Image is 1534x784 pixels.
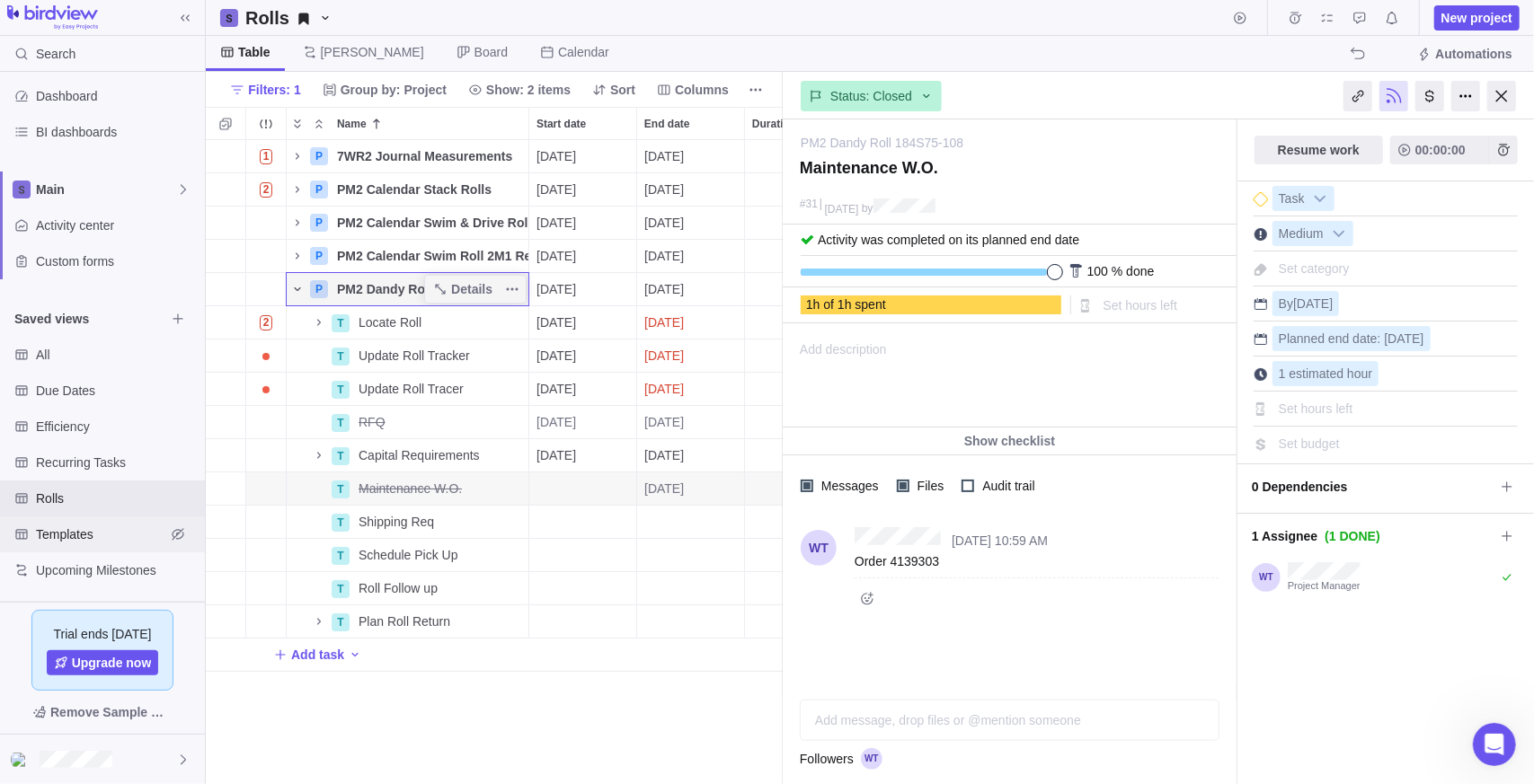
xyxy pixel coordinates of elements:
[1315,13,1340,28] a: My assignments
[359,380,464,398] span: Update Roll Tracer
[332,381,350,399] div: T
[745,306,853,339] div: Duration
[337,214,528,232] span: PM2 Calendar Swim & Drive Roll Damage
[558,43,609,61] span: Calendar
[745,173,853,207] div: Duration
[1288,580,1361,593] span: Project Manager
[359,347,470,365] span: Update Roll Tracker
[337,247,528,265] span: PM2 Calendar Swim Roll 2M1 Replacement
[36,181,176,198] span: Main
[1415,139,1466,161] span: 00:00:00
[644,446,684,464] span: [DATE]
[637,506,745,539] div: End date
[260,315,273,330] span: 2
[332,613,350,631] div: T
[1282,5,1308,31] span: Time logs
[246,140,287,173] div: Trouble indication
[529,572,637,605] div: Start date
[287,572,529,605] div: Name
[287,240,529,273] div: Name
[287,406,529,439] div: Name
[1279,261,1350,276] span: Set category
[783,427,1237,454] div: Show checklist
[644,181,684,198] span: [DATE]
[1315,5,1340,31] span: My assignments
[745,605,853,639] div: Duration
[675,81,729,99] span: Columns
[637,108,744,139] div: End date
[359,612,450,630] span: Plan Roll Return
[359,446,480,464] span: Capital Requirements
[1347,5,1372,31] span: Approval requests
[529,240,637,273] div: Start date
[637,439,745,472] div: End date
[637,373,745,406] div: End date
[246,373,287,406] div: Trouble indication
[246,439,287,472] div: Trouble indication
[246,207,287,240] div: Trouble indication
[359,480,462,498] span: Maintenance W.O.
[359,546,458,564] span: Schedule Pick Up
[308,111,330,137] span: Collapse
[1252,521,1494,551] span: 1 Assignee
[351,306,528,339] div: Locate Roll
[351,539,528,571] div: Schedule Pick Up
[637,373,744,405] div: highlight
[287,506,529,539] div: Name
[213,111,238,137] span: Selection mode
[974,473,1038,498] span: Audit trail
[474,43,508,61] span: Board
[246,572,287,605] div: Trouble indication
[801,134,963,152] a: PM2 Dandy Roll 184S75-108
[287,173,529,207] div: Name
[1343,81,1372,111] div: Copy link
[952,533,1048,548] span: Sep 25, 2025, 10:59 AM
[11,749,32,771] div: Wyatt Trostle
[486,81,571,99] span: Show: 2 items
[36,123,198,141] span: BI dashboards
[529,273,637,306] div: Start date
[818,233,1079,247] span: Activity was completed on its planned end date
[637,472,745,506] div: End date
[287,439,529,472] div: Name
[332,447,350,465] div: T
[1272,221,1353,246] div: Medium
[745,572,853,605] div: Duration
[644,347,684,365] span: [DATE]
[351,472,528,505] div: Maintenance W.O.
[1345,41,1370,66] span: The action will be undone: changing the project dates
[637,339,744,372] div: highlight
[536,280,576,298] span: [DATE]
[287,207,529,240] div: Name
[1087,264,1108,278] span: 100
[1254,192,1268,207] div: This is a milestone
[253,310,280,335] span: Number of activities at risk
[337,280,504,298] span: PM2 Dandy Roll 184S75-108
[1390,136,1488,164] span: 00:00:00
[813,297,834,312] span: h of
[36,45,75,63] span: Search
[585,77,643,102] span: Sort
[287,111,308,137] span: Expand
[1293,296,1333,311] span: [DATE]
[36,346,198,364] span: All
[246,306,287,339] div: Trouble indication
[1494,565,1520,590] span: Select to mark an assignee's portion of work as completed (reciprocal with I'm Done in My assignm...
[332,580,350,598] div: T
[637,339,745,373] div: End date
[1325,529,1379,543] span: (1 DONE)
[536,147,576,165] span: [DATE]
[332,414,350,432] div: T
[332,348,350,366] div: T
[246,173,287,207] div: Trouble indication
[529,406,637,439] div: Start date
[745,506,853,539] div: Duration
[330,173,528,206] div: PM2 Calendar Stack Rolls
[310,280,328,298] div: P
[351,406,528,438] div: RFQ
[246,506,287,539] div: Trouble indication
[291,646,344,664] span: Add task
[206,639,1356,672] div: Add New
[36,87,198,105] span: Dashboard
[800,750,854,768] span: Followers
